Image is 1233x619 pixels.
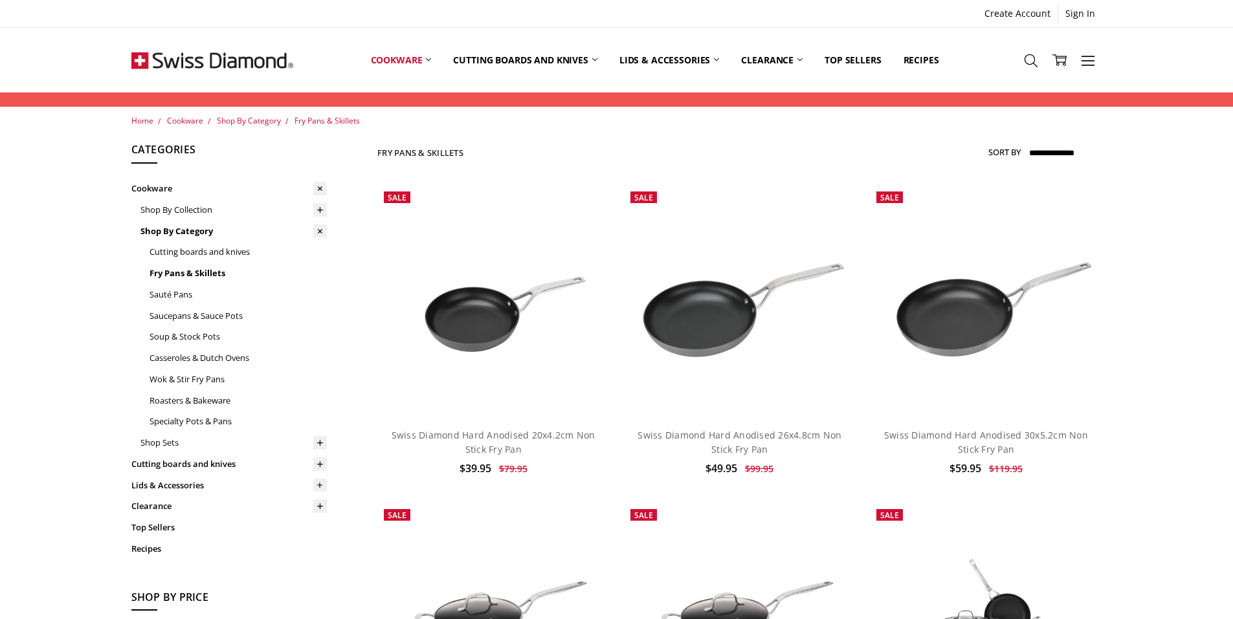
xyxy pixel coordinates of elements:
h5: Categories [131,142,327,164]
a: Saucepans & Sauce Pots [150,305,327,327]
img: Swiss Diamond Hard Anodised 20x4.2cm Non Stick Fry Pan [377,224,609,378]
span: $79.95 [499,462,528,475]
span: $59.95 [950,461,981,475]
a: Recipes [131,538,327,559]
a: Fry Pans & Skillets [294,115,360,126]
span: $119.95 [989,462,1023,475]
a: Cookware [360,31,443,89]
a: Sign In [1058,5,1102,23]
a: Cookware [131,178,327,199]
a: Roasters & Bakeware [150,390,327,411]
a: Lids & Accessories [608,31,730,89]
a: Swiss Diamond Hard Anodised 20x4.2cm Non Stick Fry Pan [377,185,609,417]
span: Sale [634,510,653,521]
a: Home [131,115,153,126]
a: Soup & Stock Pots [150,326,327,347]
span: Sale [880,510,899,521]
a: Create Account [977,5,1058,23]
a: Top Sellers [131,517,327,538]
a: Swiss Diamond Hard Anodised 30x5.2cm Non Stick Fry Pan [870,185,1102,417]
a: Top Sellers [814,31,892,89]
a: Shop By Category [140,221,327,242]
h5: Shop By Price [131,589,327,611]
a: Cookware [167,115,203,126]
a: Cutting boards and knives [442,31,608,89]
a: Lids & Accessories [131,475,327,496]
a: Swiss Diamond Hard Anodised 26x4.8cm Non Stick Fry Pan [638,429,841,455]
a: Shop By Collection [140,199,327,221]
span: Sale [880,192,899,203]
a: Swiss Diamond Hard Anodised 26x4.8cm Non Stick Fry Pan [624,185,856,417]
a: Clearance [131,495,327,517]
a: Sauté Pans [150,284,327,305]
a: Shop Sets [140,432,327,453]
a: Casseroles & Dutch Ovens [150,347,327,369]
span: Sale [388,510,406,521]
a: Cutting boards and knives [131,453,327,475]
h1: Fry Pans & Skillets [377,147,463,158]
a: Recipes [893,31,950,89]
span: Sale [634,192,653,203]
label: Sort By [988,142,1021,162]
span: $49.95 [705,461,737,475]
a: Shop By Category [217,115,281,126]
img: Swiss Diamond Hard Anodised 26x4.8cm Non Stick Fry Pan [624,224,856,378]
a: Cutting boards and knives [150,241,327,263]
span: $99.95 [745,462,773,475]
span: $39.95 [460,461,491,475]
img: Free Shipping On Every Order [131,28,293,92]
a: Wok & Stir Fry Pans [150,369,327,390]
a: Fry Pans & Skillets [150,263,327,284]
a: Swiss Diamond Hard Anodised 30x5.2cm Non Stick Fry Pan [884,429,1088,455]
a: Clearance [730,31,814,89]
a: Swiss Diamond Hard Anodised 20x4.2cm Non Stick Fry Pan [392,429,595,455]
a: Specialty Pots & Pans [150,411,327,432]
img: Swiss Diamond Hard Anodised 30x5.2cm Non Stick Fry Pan [870,224,1102,378]
span: Sale [388,192,406,203]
